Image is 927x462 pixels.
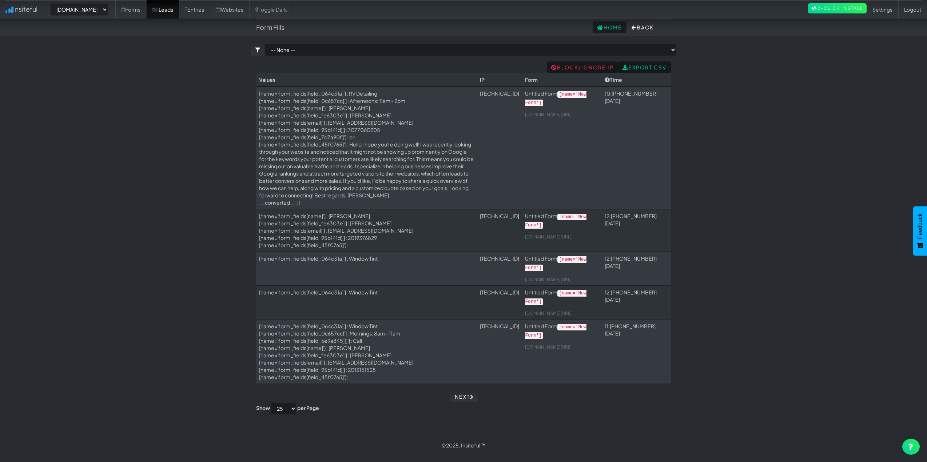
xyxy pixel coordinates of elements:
th: Values [256,73,477,87]
a: 2-Click Install [808,3,867,13]
td: 12:[PHONE_NUMBER][DATE] [602,252,671,286]
button: Back [627,21,658,33]
a: [TECHNICAL_ID] [480,90,519,97]
a: Home [593,21,626,33]
th: Form [522,73,601,87]
label: Show [256,404,270,411]
a: [DOMAIN_NAME][URL] [525,277,572,282]
th: IP [477,73,522,87]
img: icon.png [5,7,13,13]
td: [name='form_fields[field_064c31a]'] : Window Tint [256,285,477,319]
code: [name='New Form'] [525,290,586,305]
a: [DOMAIN_NAME][URL] [525,112,572,117]
a: [TECHNICAL_ID] [480,323,519,329]
a: [DOMAIN_NAME][URL] [525,234,572,240]
a: [TECHNICAL_ID] [480,213,519,219]
a: Next [450,391,478,402]
a: [DOMAIN_NAME][URL] [525,344,572,350]
a: Leads [146,0,179,19]
th: Time [602,73,671,87]
p: Untitled Form [525,90,598,107]
td: 10:[PHONE_NUMBER][DATE] [602,87,671,209]
a: Websites [210,0,249,19]
h4: Form Fills [256,24,285,31]
td: [name='form_fields[field_064c31a]'] : Window Tint [name='form_fields[field_0c657cc]'] : Mornings:... [256,319,477,383]
p: Untitled Form [525,289,598,305]
code: [name='New Form'] [525,214,586,229]
code: [name='New Form'] [525,91,586,106]
a: [TECHNICAL_ID] [480,255,519,262]
a: Block/Ignore IP [547,61,618,73]
p: Untitled Form [525,322,598,339]
a: [DOMAIN_NAME][URL] [525,310,572,316]
a: [TECHNICAL_ID] [480,289,519,296]
a: Forms [115,0,146,19]
td: 12:[PHONE_NUMBER][DATE] [602,209,671,252]
p: Untitled Form [525,255,598,272]
td: [name='form_fields[field_064c31a]'] : Window Tint [256,252,477,286]
a: Entries [179,0,210,19]
code: [name='New Form'] [525,324,586,339]
label: per Page [297,404,319,411]
span: Feedback [917,213,923,239]
a: Toggle Dark [249,0,293,19]
td: [name='form_fields[name]'] : [PERSON_NAME] [name='form_fields[field_fe6303e]'] : [PERSON_NAME] [n... [256,209,477,252]
a: Settings [867,0,898,19]
td: 12:[PHONE_NUMBER][DATE] [602,285,671,319]
p: Untitled Form [525,212,598,229]
a: Export CSV [618,61,671,73]
code: [name='New Form'] [525,256,586,271]
button: Feedback - Show survey [913,206,927,256]
a: Logout [898,0,927,19]
td: [name='form_fields[field_064c31a]'] : RV Detailing [name='form_fields[field_0c657cc]'] : Afternoo... [256,87,477,209]
td: 11:[PHONE_NUMBER][DATE] [602,319,671,383]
